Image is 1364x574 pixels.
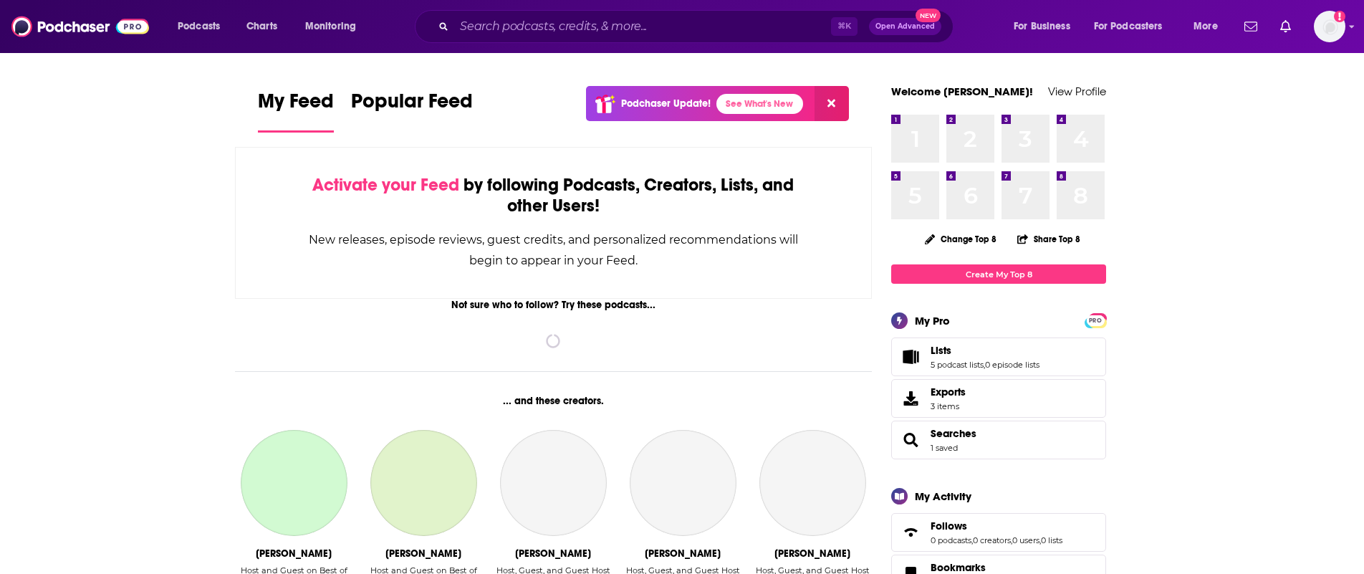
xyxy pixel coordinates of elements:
[1193,16,1218,37] span: More
[896,347,925,367] a: Lists
[931,561,986,574] span: Bookmarks
[1087,315,1104,325] a: PRO
[774,547,850,560] div: Femi Abebefe
[931,344,1039,357] a: Lists
[1004,15,1088,38] button: open menu
[931,386,966,398] span: Exports
[1014,16,1070,37] span: For Business
[971,535,973,545] span: ,
[645,547,721,560] div: Dave Ross
[931,561,1014,574] a: Bookmarks
[931,344,951,357] span: Lists
[915,314,950,327] div: My Pro
[237,15,286,38] a: Charts
[178,16,220,37] span: Podcasts
[1017,225,1081,253] button: Share Top 8
[385,547,461,560] div: David Haugh
[246,16,277,37] span: Charts
[305,16,356,37] span: Monitoring
[831,17,858,36] span: ⌘ K
[258,89,334,133] a: My Feed
[916,230,1005,248] button: Change Top 8
[256,547,332,560] div: Mike Mulligan
[258,89,334,122] span: My Feed
[896,430,925,450] a: Searches
[1012,535,1039,545] a: 0 users
[235,299,872,311] div: Not sure who to follow? Try these podcasts...
[891,338,1106,376] span: Lists
[454,15,831,38] input: Search podcasts, credits, & more...
[1334,11,1345,22] svg: Add a profile image
[307,175,799,216] div: by following Podcasts, Creators, Lists, and other Users!
[891,85,1033,98] a: Welcome [PERSON_NAME]!
[370,430,476,536] a: David Haugh
[1011,535,1012,545] span: ,
[1314,11,1345,42] button: Show profile menu
[931,520,1062,532] a: Follows
[295,15,375,38] button: open menu
[931,520,967,532] span: Follows
[1041,535,1062,545] a: 0 lists
[1039,535,1041,545] span: ,
[351,89,473,133] a: Popular Feed
[931,443,958,453] a: 1 saved
[891,264,1106,284] a: Create My Top 8
[891,513,1106,552] span: Follows
[500,430,606,536] a: Wes Reynolds
[973,535,1011,545] a: 0 creators
[891,379,1106,418] a: Exports
[1183,15,1236,38] button: open menu
[1048,85,1106,98] a: View Profile
[1087,315,1104,326] span: PRO
[241,430,347,536] a: Mike Mulligan
[931,401,966,411] span: 3 items
[896,388,925,408] span: Exports
[630,430,736,536] a: Dave Ross
[307,229,799,271] div: New releases, episode reviews, guest credits, and personalized recommendations will begin to appe...
[915,489,971,503] div: My Activity
[1085,15,1183,38] button: open menu
[1314,11,1345,42] img: User Profile
[11,13,149,40] img: Podchaser - Follow, Share and Rate Podcasts
[235,395,872,407] div: ... and these creators.
[875,23,935,30] span: Open Advanced
[1274,14,1297,39] a: Show notifications dropdown
[869,18,941,35] button: Open AdvancedNew
[1239,14,1263,39] a: Show notifications dropdown
[716,94,803,114] a: See What's New
[312,174,459,196] span: Activate your Feed
[985,360,1039,370] a: 0 episode lists
[931,427,976,440] a: Searches
[428,10,967,43] div: Search podcasts, credits, & more...
[984,360,985,370] span: ,
[621,97,711,110] p: Podchaser Update!
[168,15,239,38] button: open menu
[891,421,1106,459] span: Searches
[931,360,984,370] a: 5 podcast lists
[351,89,473,122] span: Popular Feed
[916,9,941,22] span: New
[1094,16,1163,37] span: For Podcasters
[896,522,925,542] a: Follows
[515,547,591,560] div: Wes Reynolds
[759,430,865,536] a: Femi Abebefe
[931,535,971,545] a: 0 podcasts
[1314,11,1345,42] span: Logged in as juliahaav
